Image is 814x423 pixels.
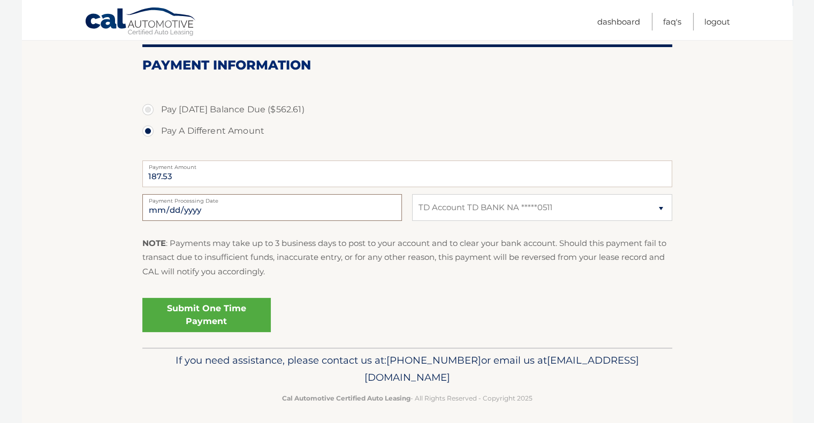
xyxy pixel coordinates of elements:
[364,354,639,383] span: [EMAIL_ADDRESS][DOMAIN_NAME]
[142,99,672,120] label: Pay [DATE] Balance Due ($562.61)
[282,394,410,402] strong: Cal Automotive Certified Auto Leasing
[704,13,730,30] a: Logout
[142,57,672,73] h2: Payment Information
[142,194,402,203] label: Payment Processing Date
[142,238,166,248] strong: NOTE
[85,7,197,38] a: Cal Automotive
[663,13,681,30] a: FAQ's
[142,160,672,169] label: Payment Amount
[149,352,665,386] p: If you need assistance, please contact us at: or email us at
[597,13,640,30] a: Dashboard
[142,160,672,187] input: Payment Amount
[142,120,672,142] label: Pay A Different Amount
[142,194,402,221] input: Payment Date
[142,298,271,332] a: Submit One Time Payment
[386,354,481,366] span: [PHONE_NUMBER]
[142,236,672,279] p: : Payments may take up to 3 business days to post to your account and to clear your bank account....
[149,393,665,404] p: - All Rights Reserved - Copyright 2025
